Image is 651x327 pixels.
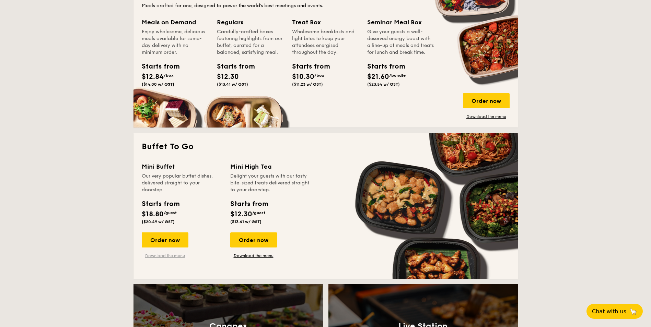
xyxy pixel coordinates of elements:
div: Wholesome breakfasts and light bites to keep your attendees energised throughout the day. [292,28,359,56]
span: ($23.54 w/ GST) [367,82,400,87]
span: Chat with us [592,308,626,315]
button: Chat with us🦙 [586,304,643,319]
a: Download the menu [142,253,188,258]
span: ($14.00 w/ GST) [142,82,174,87]
div: Starts from [367,61,398,72]
span: ($20.49 w/ GST) [142,219,175,224]
div: Starts from [230,199,268,209]
span: /bundle [389,73,406,78]
div: Meals on Demand [142,17,209,27]
a: Download the menu [230,253,277,258]
span: /guest [252,210,265,215]
span: ($13.41 w/ GST) [230,219,261,224]
div: Mini Buffet [142,162,222,171]
span: /box [164,73,174,78]
span: ($11.23 w/ GST) [292,82,323,87]
div: Enjoy wholesome, delicious meals available for same-day delivery with no minimum order. [142,28,209,56]
a: Download the menu [463,114,510,119]
span: /guest [164,210,177,215]
span: $12.30 [217,73,239,81]
div: Starts from [142,199,179,209]
span: 🦙 [629,307,637,315]
div: Mini High Tea [230,162,311,171]
div: Seminar Meal Box [367,17,434,27]
div: Give your guests a well-deserved energy boost with a line-up of meals and treats for lunch and br... [367,28,434,56]
span: $18.80 [142,210,164,218]
div: Regulars [217,17,284,27]
div: Delight your guests with our tasty bite-sized treats delivered straight to your doorstep. [230,173,311,193]
div: Our very popular buffet dishes, delivered straight to your doorstep. [142,173,222,193]
span: /box [314,73,324,78]
h2: Buffet To Go [142,141,510,152]
span: $10.30 [292,73,314,81]
div: Meals crafted for one, designed to power the world's best meetings and events. [142,2,510,9]
span: $12.30 [230,210,252,218]
span: $21.60 [367,73,389,81]
span: $12.84 [142,73,164,81]
div: Carefully-crafted boxes featuring highlights from our buffet, curated for a balanced, satisfying ... [217,28,284,56]
div: Starts from [292,61,323,72]
span: ($13.41 w/ GST) [217,82,248,87]
div: Treat Box [292,17,359,27]
div: Starts from [142,61,173,72]
div: Starts from [217,61,248,72]
div: Order now [142,232,188,247]
div: Order now [463,93,510,108]
div: Order now [230,232,277,247]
